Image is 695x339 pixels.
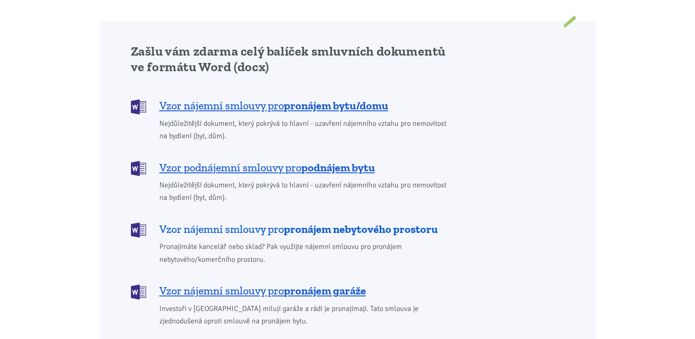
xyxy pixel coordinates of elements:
[131,221,453,237] a: Vzor nájemní smlouvy propronájem nebytového prostoru
[301,161,375,174] b: podnájem bytu
[131,98,453,113] a: Vzor nájemní smlouvy propronájem bytu/domu
[131,222,146,237] img: DOCX (Word)
[159,222,438,237] span: Vzor nájemní smlouvy pro
[284,222,438,236] b: pronájem nebytového prostoru
[131,284,146,299] img: DOCX (Word)
[131,160,453,175] a: Vzor podnájemní smlouvy propodnájem bytu
[131,283,453,299] a: Vzor nájemní smlouvy propronájem garáže
[159,303,453,328] span: Investoři v [GEOGRAPHIC_DATA] milují garáže a rádi je pronajímají. Tato smlouva je zjednodušená o...
[131,161,146,176] img: DOCX (Word)
[284,284,366,297] b: pronájem garáže
[159,241,453,266] span: Pronajímáte kancelář nebo sklad? Pak využijte nájemní smlouvu pro pronájem nebytového/komerčního ...
[159,118,453,142] span: Nejdůležitější dokument, který pokrývá to hlavní - uzavření nájemního vztahu pro nemovitost na by...
[159,98,388,113] span: Vzor nájemní smlouvy pro
[284,99,388,112] b: pronájem bytu/domu
[159,179,453,204] span: Nejdůležitější dokument, který pokrývá to hlavní - uzavření nájemního vztahu pro nemovitost na by...
[159,283,366,298] span: Vzor nájemní smlouvy pro
[131,44,453,75] h2: Zašlu vám zdarma celý balíček smluvních dokumentů ve formátu Word (docx)
[131,99,146,114] img: DOCX (Word)
[159,160,375,175] span: Vzor podnájemní smlouvy pro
